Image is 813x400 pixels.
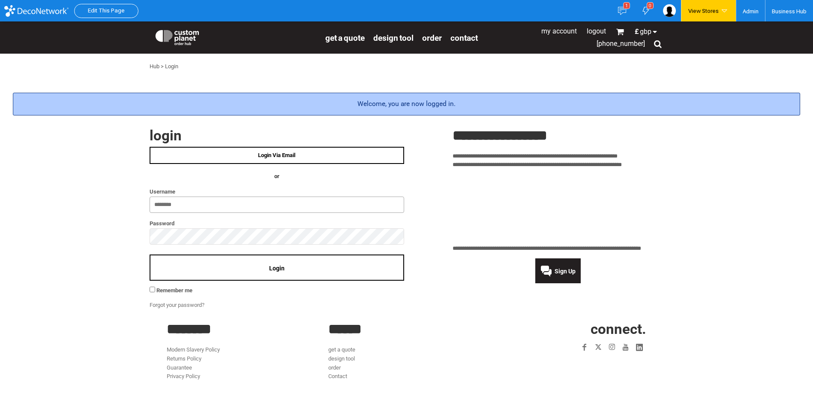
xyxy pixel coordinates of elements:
div: Welcome, you are now logged in. [13,93,800,115]
a: get a quote [325,33,365,42]
a: Modern Slavery Policy [167,346,220,353]
span: £ [635,28,640,35]
label: Username [150,187,404,197]
a: Forgot your password? [150,302,204,308]
span: design tool [373,33,414,43]
a: Returns Policy [167,355,201,362]
a: My Account [541,27,577,35]
a: Privacy Policy [167,373,200,379]
a: design tool [328,355,355,362]
div: > [161,62,164,71]
a: Contact [328,373,347,379]
span: Remember me [156,287,192,294]
span: Sign Up [555,268,576,275]
input: Remember me [150,287,155,292]
a: Guarantee [167,364,192,371]
h2: Login [150,128,404,142]
img: Custom Planet [154,28,201,45]
h2: CONNECT. [490,322,646,336]
span: Contact [450,33,478,43]
a: Login Via Email [150,147,404,164]
a: Contact [450,33,478,42]
a: order [328,364,341,371]
h4: OR [150,172,404,181]
a: Edit This Page [88,7,125,14]
span: get a quote [325,33,365,43]
label: Password [150,218,404,228]
a: Logout [587,27,606,35]
a: Hub [150,63,159,70]
span: order [422,33,442,43]
a: Custom Planet [150,24,321,49]
span: Login Via Email [258,152,295,158]
iframe: Customer reviews powered by Trustpilot [528,359,646,370]
span: [PHONE_NUMBER] [597,39,645,48]
span: GBP [640,28,651,35]
div: Login [165,62,178,71]
div: 1 [623,2,630,9]
div: 0 [647,2,654,9]
iframe: Customer reviews powered by Trustpilot [453,175,664,239]
a: get a quote [328,346,355,353]
a: order [422,33,442,42]
a: design tool [373,33,414,42]
span: Login [269,265,285,272]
